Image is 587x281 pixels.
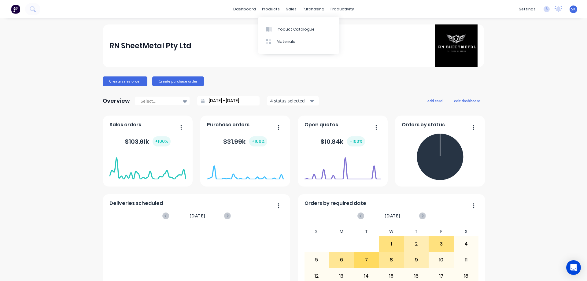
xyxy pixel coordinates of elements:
div: + 100 % [249,136,267,146]
div: S [304,227,329,236]
div: $ 10.84k [320,136,365,146]
div: 9 [404,252,429,268]
button: add card [423,97,446,105]
div: T [354,227,379,236]
div: S [454,227,479,236]
div: 10 [429,252,453,268]
div: 4 [454,236,478,252]
div: 7 [354,252,379,268]
div: 2 [404,236,429,252]
div: M [329,227,354,236]
div: $ 103.61k [125,136,171,146]
span: SK [571,6,576,12]
button: edit dashboard [450,97,484,105]
div: productivity [327,5,357,14]
a: dashboard [230,5,259,14]
img: RN SheetMetal Pty Ltd [435,24,478,67]
div: Open Intercom Messenger [566,260,581,275]
div: 6 [329,252,354,268]
div: $ 31.99k [223,136,267,146]
div: settings [516,5,539,14]
div: T [404,227,429,236]
img: Factory [11,5,20,14]
div: Materials [277,39,295,44]
div: 1 [379,236,404,252]
button: Create sales order [103,76,147,86]
div: 5 [305,252,329,268]
div: purchasing [300,5,327,14]
div: 4 status selected [270,98,309,104]
div: Overview [103,95,130,107]
span: Orders by required date [305,200,366,207]
button: 4 status selected [267,96,319,105]
span: Sales orders [109,121,141,128]
a: Product Catalogue [258,23,339,35]
span: [DATE] [190,213,205,219]
div: W [379,227,404,236]
div: 8 [379,252,404,268]
div: + 100 % [347,136,365,146]
div: RN SheetMetal Pty Ltd [109,40,191,52]
span: Purchase orders [207,121,249,128]
button: Create purchase order [152,76,204,86]
div: 11 [454,252,478,268]
span: Open quotes [305,121,338,128]
div: products [259,5,283,14]
div: F [429,227,454,236]
span: Orders by status [402,121,445,128]
span: [DATE] [385,213,401,219]
div: Product Catalogue [277,27,315,32]
div: 3 [429,236,453,252]
div: + 100 % [153,136,171,146]
div: sales [283,5,300,14]
a: Materials [258,35,339,48]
